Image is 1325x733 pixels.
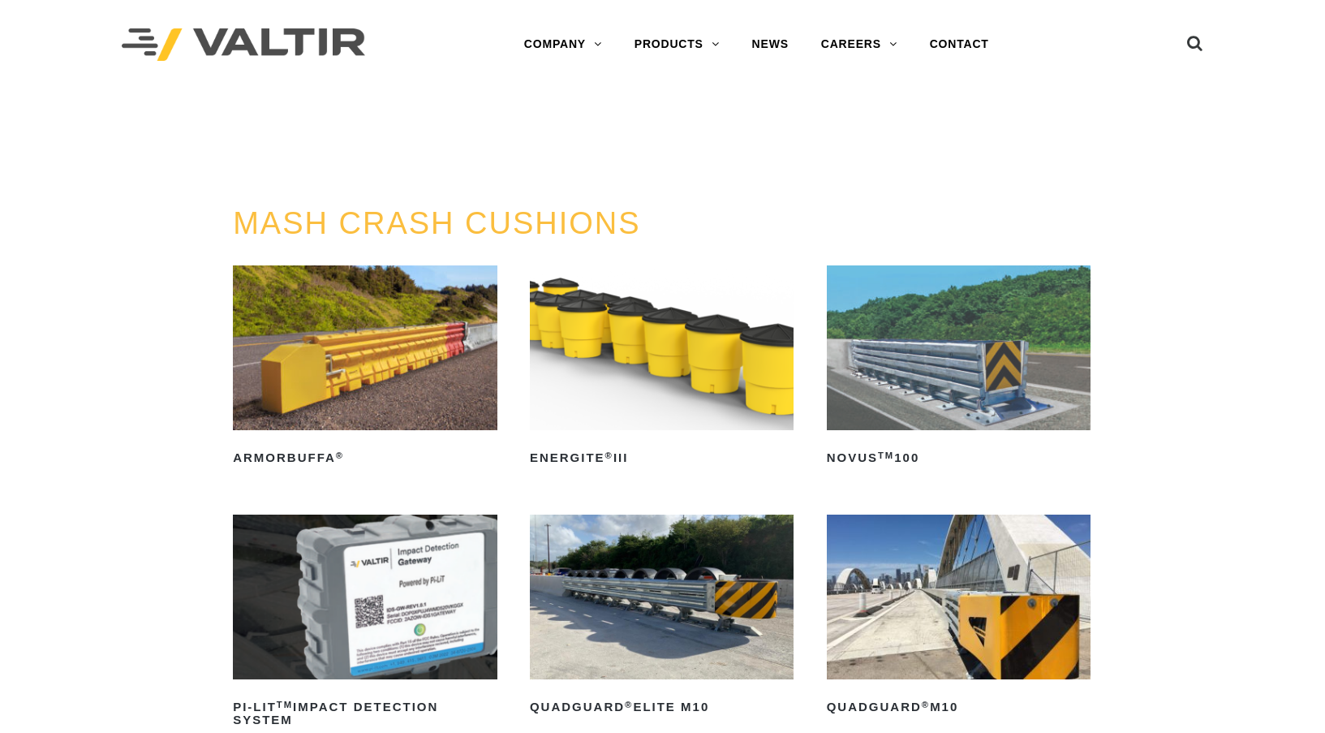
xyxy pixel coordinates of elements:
sup: ® [922,700,930,709]
a: NOVUSTM100 [827,265,1091,471]
h2: PI-LIT Impact Detection System [233,694,497,733]
a: PI-LITTMImpact Detection System [233,515,497,733]
a: PRODUCTS [618,28,736,61]
a: MASH CRASH CUSHIONS [233,206,641,240]
sup: TM [878,451,894,460]
a: ENERGITE®III [530,265,794,471]
img: Valtir [122,28,365,62]
sup: ® [625,700,633,709]
h2: QuadGuard Elite M10 [530,694,794,720]
a: ArmorBuffa® [233,265,497,471]
sup: TM [277,700,293,709]
a: NEWS [736,28,805,61]
h2: ENERGITE III [530,445,794,471]
sup: ® [605,451,613,460]
a: COMPANY [508,28,618,61]
a: QuadGuard®M10 [827,515,1091,720]
h2: NOVUS 100 [827,445,1091,471]
h2: QuadGuard M10 [827,694,1091,720]
a: QuadGuard®Elite M10 [530,515,794,720]
sup: ® [336,451,344,460]
h2: ArmorBuffa [233,445,497,471]
a: CONTACT [914,28,1005,61]
a: CAREERS [805,28,914,61]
